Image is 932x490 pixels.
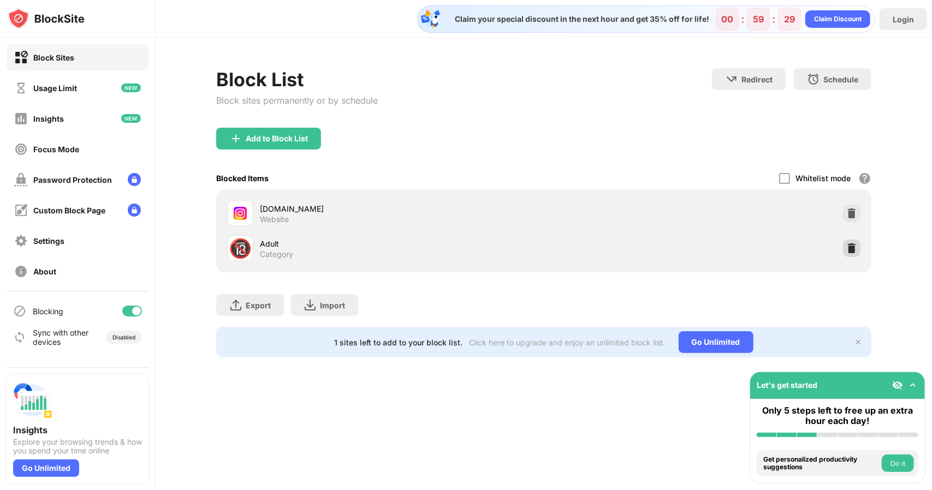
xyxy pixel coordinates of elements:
[128,173,141,186] img: lock-menu.svg
[470,338,666,347] div: Click here to upgrade and enjoy an unlimited block list.
[14,265,28,278] img: about-off.svg
[33,267,56,276] div: About
[721,14,733,25] div: 00
[796,174,851,183] div: Whitelist mode
[14,173,28,187] img: password-protection-off.svg
[763,456,879,471] div: Get personalized productivity suggestions
[8,8,85,29] img: logo-blocksite.svg
[229,237,252,260] div: 🔞
[14,142,28,156] img: focus-off.svg
[216,68,378,91] div: Block List
[121,83,141,92] img: new-icon.svg
[260,214,289,224] div: Website
[33,175,112,184] div: Password Protection
[14,51,28,64] img: block-on.svg
[448,14,709,24] div: Claim your special discount in the next hour and get 35% off for life!
[814,14,862,25] div: Claim Discount
[13,304,26,318] img: blocking-icon.svg
[33,307,63,316] div: Blocking
[216,95,378,106] div: Block sites permanently or by schedule
[893,15,914,24] div: Login
[854,338,863,346] img: x-button.svg
[121,114,141,123] img: new-icon.svg
[13,459,79,477] div: Go Unlimited
[216,174,269,183] div: Blocked Items
[128,204,141,217] img: lock-menu.svg
[892,380,903,391] img: eye-not-visible.svg
[234,207,247,220] img: favicons
[882,455,914,472] button: Do it
[33,114,64,123] div: Insights
[260,249,293,259] div: Category
[823,75,858,84] div: Schedule
[770,10,778,28] div: :
[33,53,74,62] div: Block Sites
[246,134,308,143] div: Add to Block List
[741,75,773,84] div: Redirect
[14,112,28,126] img: insights-off.svg
[13,381,52,420] img: push-insights.svg
[14,81,28,95] img: time-usage-off.svg
[739,10,747,28] div: :
[33,83,77,93] div: Usage Limit
[757,380,817,390] div: Let's get started
[246,301,271,310] div: Export
[14,234,28,248] img: settings-off.svg
[907,380,918,391] img: omni-setup-toggle.svg
[679,331,753,353] div: Go Unlimited
[112,334,135,340] div: Disabled
[784,14,795,25] div: 29
[33,328,89,346] div: Sync with other devices
[260,238,544,249] div: Adult
[13,331,26,344] img: sync-icon.svg
[260,203,544,214] div: [DOMAIN_NAME]
[753,14,764,25] div: 59
[33,236,64,246] div: Settings
[320,301,345,310] div: Import
[420,8,442,30] img: specialOfferDiscount.svg
[33,145,79,154] div: Focus Mode
[13,425,142,435] div: Insights
[33,206,105,215] div: Custom Block Page
[757,405,918,426] div: Only 5 steps left to free up an extra hour each day!
[13,438,142,455] div: Explore your browsing trends & how you spend your time online
[335,338,463,347] div: 1 sites left to add to your block list.
[14,204,28,217] img: customize-block-page-off.svg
